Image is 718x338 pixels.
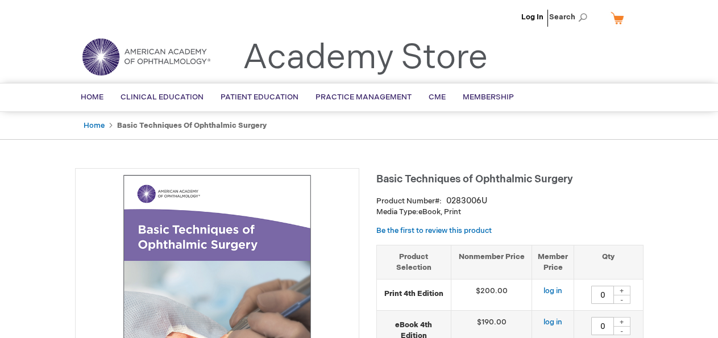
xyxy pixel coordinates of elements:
a: log in [543,318,562,327]
div: + [613,286,630,295]
div: - [613,326,630,335]
th: Nonmember Price [451,245,532,279]
p: eBook, Print [376,207,644,218]
input: Qty [591,317,614,335]
a: Be the first to review this product [376,226,492,235]
td: $200.00 [451,279,532,311]
span: Search [549,6,592,28]
span: Home [81,93,103,102]
strong: Product Number [376,197,442,206]
a: Academy Store [243,37,488,78]
a: Log In [521,12,543,22]
span: Clinical Education [121,93,204,102]
th: Qty [574,245,643,279]
a: log in [543,286,562,295]
span: Membership [463,93,514,102]
strong: Media Type: [376,207,418,216]
div: + [613,317,630,327]
th: Product Selection [377,245,451,279]
strong: Print 4th Edition [383,289,445,299]
div: - [613,295,630,304]
span: Basic Techniques of Ophthalmic Surgery [376,173,573,185]
span: Patient Education [221,93,298,102]
span: CME [429,93,446,102]
a: Home [84,121,105,130]
input: Qty [591,286,614,304]
th: Member Price [532,245,574,279]
div: 0283006U [446,195,487,207]
span: Practice Management [316,93,412,102]
strong: Basic Techniques of Ophthalmic Surgery [117,121,267,130]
